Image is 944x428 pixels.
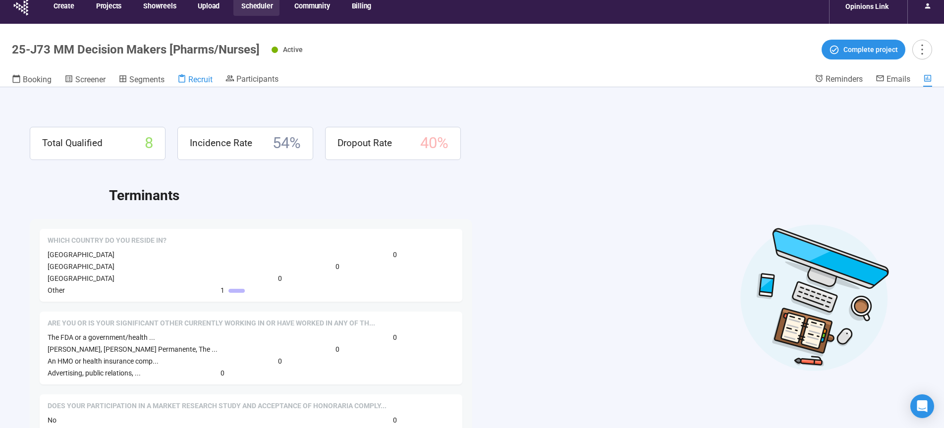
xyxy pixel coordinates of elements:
span: Dropout Rate [337,136,392,151]
span: more [915,43,929,56]
span: Does your participation in a market research study and acceptance of honoraria comply with applic... [48,401,387,411]
span: 0 [278,356,282,367]
span: Total Qualified [42,136,103,151]
span: Recruit [188,75,213,84]
a: Booking [12,74,52,87]
span: Participants [236,74,278,84]
span: No [48,416,56,424]
h1: 25-J73 MM Decision Makers [Pharms/Nurses] [12,43,260,56]
span: 0 [335,261,339,272]
span: Advertising, public relations, ... [48,369,141,377]
h2: Terminants [109,185,914,207]
img: Desktop work notes [740,223,889,372]
span: Booking [23,75,52,84]
span: 1 [221,285,224,296]
span: Which country do you reside in? [48,236,167,246]
div: Open Intercom Messenger [910,394,934,418]
span: Segments [129,75,165,84]
span: Reminders [826,74,863,84]
a: Emails [876,74,910,86]
span: The FDA or a government/health ... [48,333,155,341]
span: [GEOGRAPHIC_DATA] [48,274,114,282]
span: [PERSON_NAME], [PERSON_NAME] Permanente, The ... [48,345,218,353]
span: An HMO or health insurance comp... [48,357,159,365]
span: Complete project [843,44,898,55]
span: Incidence Rate [190,136,252,151]
span: 40 % [420,131,448,156]
span: 0 [221,368,224,378]
a: Participants [225,74,278,86]
a: Reminders [815,74,863,86]
button: more [912,40,932,59]
button: Complete project [822,40,905,59]
span: [GEOGRAPHIC_DATA] [48,263,114,270]
span: Emails [887,74,910,84]
span: Screener [75,75,106,84]
a: Segments [118,74,165,87]
span: 8 [145,131,153,156]
a: Recruit [177,74,213,87]
span: Are you or is your significant other currently working in or have worked in any of the following ... [48,319,375,328]
span: Other [48,286,65,294]
span: 0 [393,415,397,426]
span: 54 % [273,131,301,156]
span: 0 [278,273,282,284]
span: 0 [393,249,397,260]
a: Screener [64,74,106,87]
span: 0 [393,332,397,343]
span: Active [283,46,303,53]
span: 0 [335,344,339,355]
span: [GEOGRAPHIC_DATA] [48,251,114,259]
